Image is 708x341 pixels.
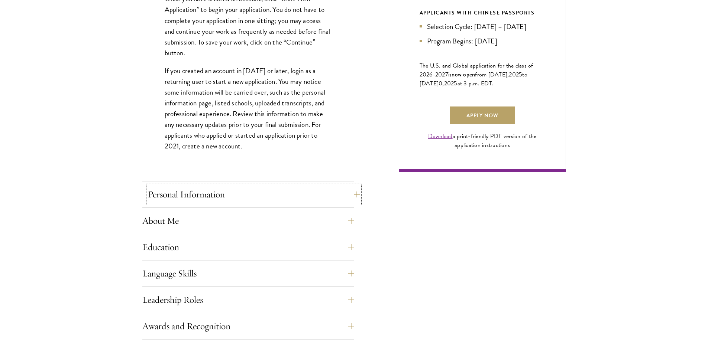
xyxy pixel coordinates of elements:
[458,79,494,88] span: at 3 p.m. EDT.
[429,70,433,79] span: 6
[142,238,354,256] button: Education
[442,79,444,88] span: ,
[475,70,509,79] span: from [DATE],
[142,317,354,335] button: Awards and Recognition
[420,36,545,46] li: Program Begins: [DATE]
[452,70,475,79] span: now open
[433,70,445,79] span: -202
[420,132,545,150] div: a print-friendly PDF version of the application instructions
[142,212,354,230] button: About Me
[448,70,452,79] span: is
[142,291,354,309] button: Leadership Roles
[519,70,522,79] span: 5
[509,70,519,79] span: 202
[450,106,515,124] a: Apply Now
[420,61,533,79] span: The U.S. and Global application for the class of 202
[454,79,457,88] span: 5
[420,21,545,32] li: Selection Cycle: [DATE] – [DATE]
[439,79,442,88] span: 0
[444,79,454,88] span: 202
[165,65,332,152] p: If you created an account in [DATE] or later, login as a returning user to start a new applicatio...
[142,265,354,282] button: Language Skills
[420,8,545,17] div: APPLICANTS WITH CHINESE PASSPORTS
[148,186,360,203] button: Personal Information
[428,132,453,141] a: Download
[420,70,527,88] span: to [DATE]
[445,70,448,79] span: 7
